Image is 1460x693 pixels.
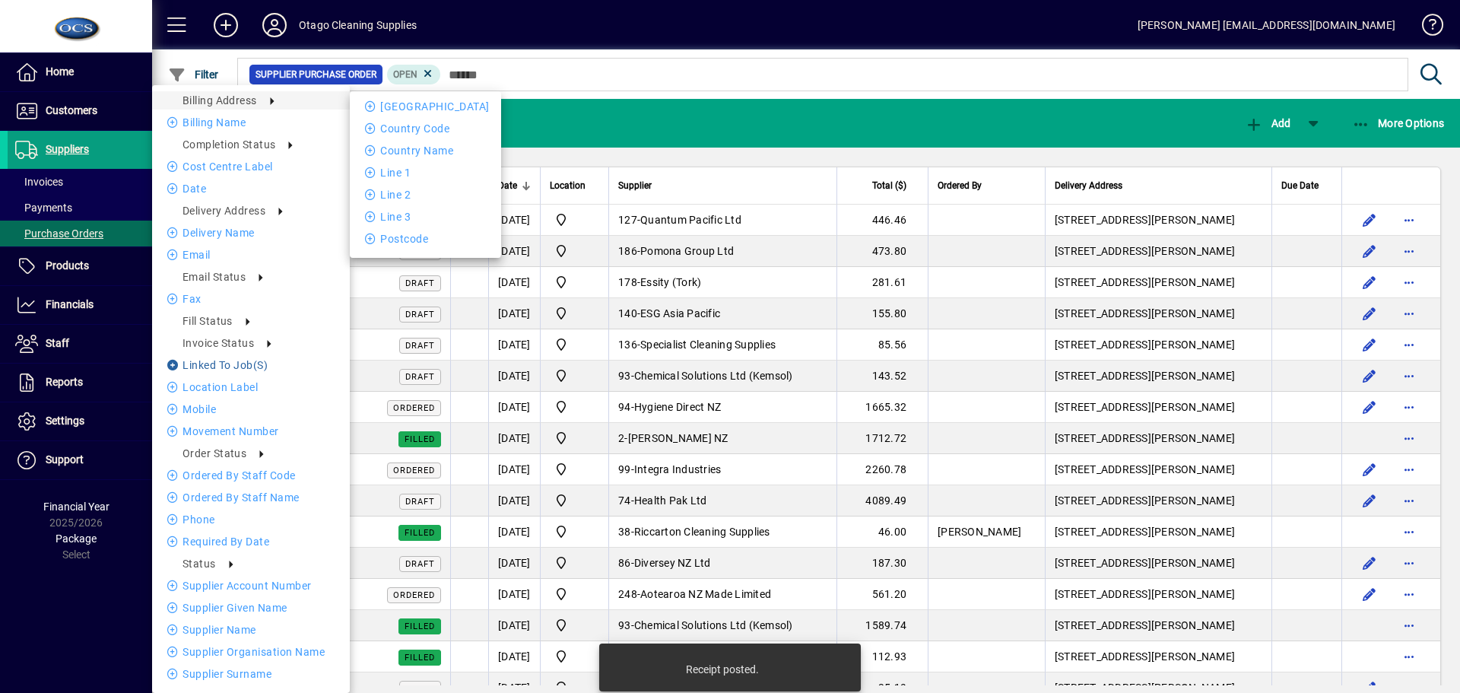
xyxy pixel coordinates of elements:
[182,271,246,283] span: Email status
[152,621,350,639] li: Supplier name
[152,378,350,396] li: Location Label
[182,315,233,327] span: Fill Status
[152,356,350,374] li: Linked to Job(s)
[152,599,350,617] li: Supplier Given name
[152,665,350,683] li: Supplier Surname
[152,510,350,529] li: Phone
[152,577,350,595] li: Supplier Account number
[152,532,350,551] li: Required by date
[152,466,350,485] li: Ordered by staff code
[182,205,265,217] span: Delivery address
[152,488,350,507] li: Ordered by staff name
[152,157,350,176] li: Cost Centre Label
[182,337,254,349] span: Invoice Status
[152,290,350,308] li: Fax
[182,558,216,570] span: Status
[152,643,350,661] li: Supplier Organisation name
[152,113,350,132] li: Billing name
[182,447,246,459] span: Order Status
[182,94,257,106] span: Billing address
[152,246,350,264] li: Email
[152,224,350,242] li: Delivery name
[152,400,350,418] li: Mobile
[152,422,350,440] li: Movement Number
[182,138,275,151] span: Completion Status
[152,180,350,198] li: Date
